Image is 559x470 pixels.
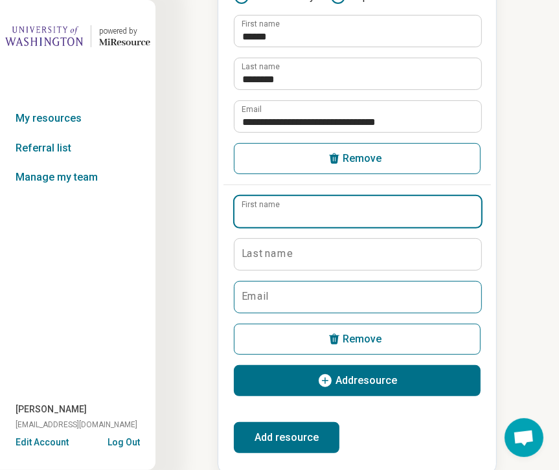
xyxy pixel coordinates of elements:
[242,63,280,71] label: Last name
[108,436,140,446] button: Log Out
[234,324,481,355] button: Remove
[242,106,262,113] label: Email
[16,419,137,431] span: [EMAIL_ADDRESS][DOMAIN_NAME]
[99,25,150,37] div: powered by
[336,375,397,386] span: Add resource
[242,249,293,259] label: Last name
[242,20,280,28] label: First name
[234,365,481,396] button: Addresource
[16,403,87,416] span: [PERSON_NAME]
[16,436,69,449] button: Edit Account
[5,21,150,52] a: University of Washingtonpowered by
[5,21,83,52] img: University of Washington
[505,418,543,457] div: Open chat
[242,201,280,208] label: First name
[242,291,269,302] label: Email
[234,143,481,174] button: Remove
[234,422,339,453] button: Add resource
